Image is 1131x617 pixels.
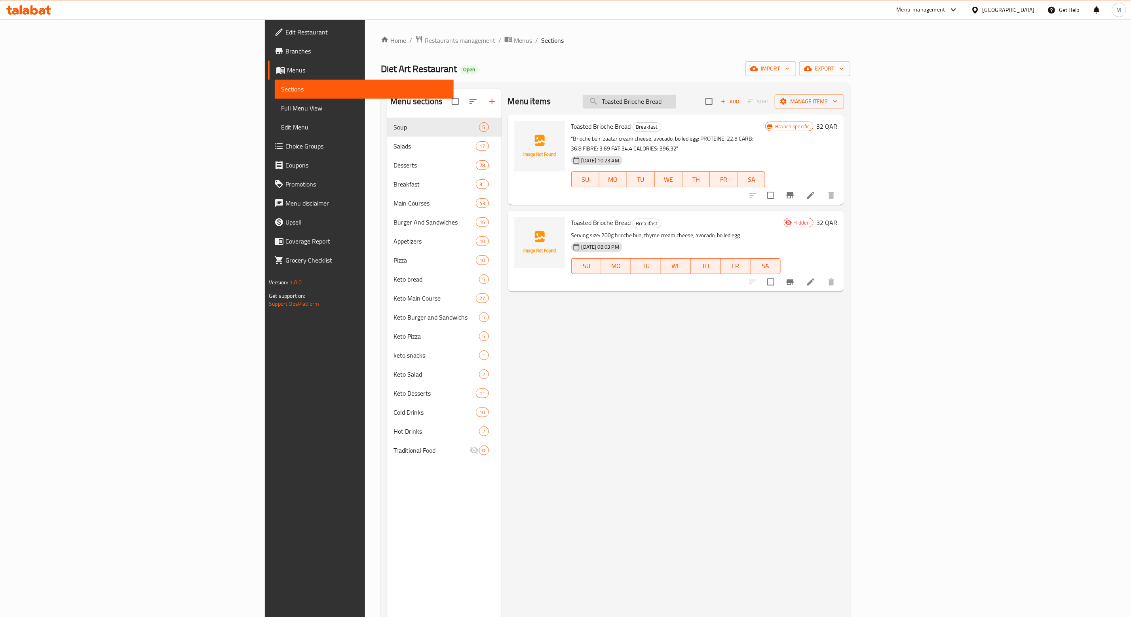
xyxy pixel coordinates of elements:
[387,346,501,365] div: keto snacks1
[476,160,489,170] div: items
[630,174,652,185] span: TU
[781,272,800,291] button: Branch-specific-item
[393,312,479,322] div: Keto Burger and Sandwichs
[571,217,631,229] span: Toasted Brioche Bread
[285,141,447,151] span: Choice Groups
[604,260,628,272] span: MO
[479,352,489,359] span: 1
[393,179,476,189] span: Breakfast
[387,137,501,156] div: Salads17
[627,171,655,187] button: TU
[571,258,601,274] button: SU
[817,121,838,132] h6: 32 QAR
[479,312,489,322] div: items
[717,95,743,108] button: Add
[476,390,488,397] span: 11
[285,46,447,56] span: Branches
[661,258,691,274] button: WE
[464,92,483,111] span: Sort sections
[387,441,501,460] div: Traditional Food0
[268,232,454,251] a: Coverage Report
[393,331,479,341] div: Keto Pizza
[268,175,454,194] a: Promotions
[393,388,476,398] div: Keto Desserts
[460,65,478,74] div: Open
[603,174,624,185] span: MO
[571,134,766,154] p: "Brioche bun, zaatar cream cheese, avocado, boiled egg: PROTEINE: 22.5 CARB: 36.8 FIBRE: 3.69 FAT...
[508,95,551,107] h2: Menu items
[387,327,501,346] div: Keto Pizza5
[691,258,720,274] button: TH
[287,65,447,75] span: Menus
[479,333,489,340] span: 5
[393,141,476,151] span: Salads
[772,123,813,130] span: Branch specific
[694,260,717,272] span: TH
[387,308,501,327] div: Keto Burger and Sandwichs5
[479,371,489,378] span: 2
[599,171,627,187] button: MO
[479,122,489,132] div: items
[743,95,775,108] span: Select section first
[634,260,658,272] span: TU
[633,219,661,228] span: Breakfast
[664,260,688,272] span: WE
[575,174,596,185] span: SU
[476,257,488,264] span: 10
[741,174,762,185] span: SA
[393,293,476,303] span: Keto Main Course
[393,198,476,208] span: Main Courses
[415,35,495,46] a: Restaurants management
[393,236,476,246] span: Appetizers
[476,255,489,265] div: items
[470,446,479,455] svg: Inactive section
[387,251,501,270] div: Pizza10
[476,238,488,245] span: 10
[514,121,565,171] img: Toasted Brioche Bread
[571,230,781,240] p: Serving size: 200g brioche bun, thyme cream cheese, avocado, boiled egg
[633,122,661,131] span: Breakfast
[751,258,780,274] button: SA
[655,171,682,187] button: WE
[387,232,501,251] div: Appetizers10
[381,35,850,46] nav: breadcrumb
[447,93,464,110] span: Select all sections
[393,446,469,455] span: Traditional Food
[762,274,779,290] span: Select to update
[781,186,800,205] button: Branch-specific-item
[476,409,488,416] span: 10
[285,217,447,227] span: Upsell
[822,272,841,291] button: delete
[578,243,622,251] span: [DATE] 08:03 PM
[479,274,489,284] div: items
[268,156,454,175] a: Coupons
[633,122,661,132] div: Breakfast
[514,217,565,268] img: Toasted Brioche Bread
[476,408,489,417] div: items
[479,314,489,321] span: 5
[393,255,476,265] span: Pizza
[393,160,476,170] span: Desserts
[721,258,751,274] button: FR
[476,295,488,302] span: 27
[483,92,502,111] button: Add section
[387,365,501,384] div: Keto Salad2
[476,141,489,151] div: items
[275,118,454,137] a: Edit Menu
[393,408,476,417] span: Cold Drinks
[476,217,489,227] div: items
[281,122,447,132] span: Edit Menu
[393,350,479,360] div: keto snacks
[806,64,844,74] span: export
[479,124,489,131] span: 5
[476,236,489,246] div: items
[476,143,488,150] span: 17
[1117,6,1121,14] span: M
[724,260,747,272] span: FR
